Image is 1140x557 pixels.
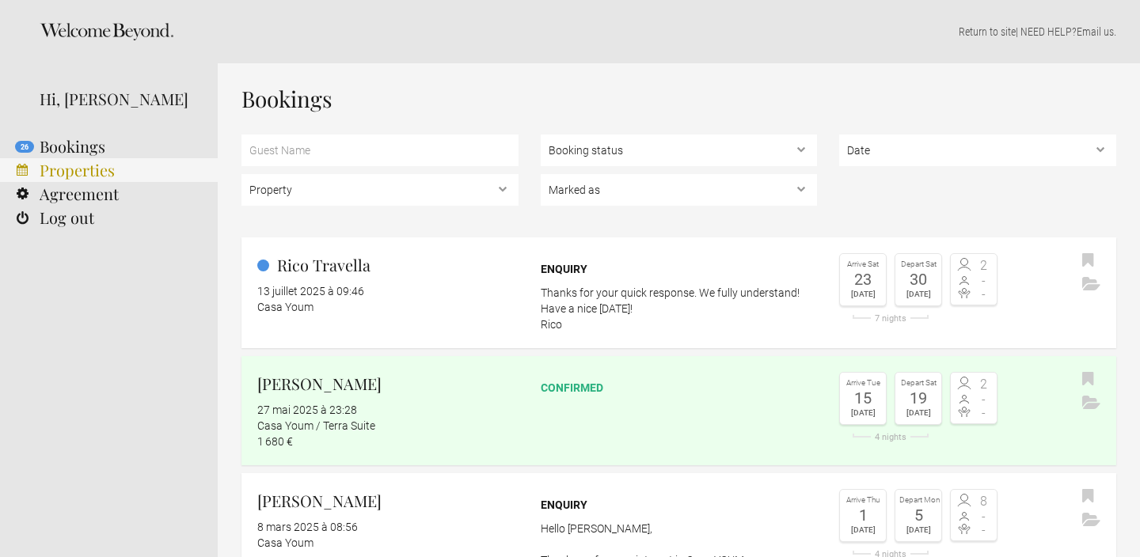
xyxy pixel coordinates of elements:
button: Archive [1078,509,1104,532]
div: 4 nights [839,433,942,441]
div: Arrive Thu [844,494,882,507]
flynt-notification-badge: 26 [15,141,34,153]
div: Enquiry [541,261,818,277]
select: , , [541,135,818,166]
button: Archive [1078,273,1104,297]
span: 2 [974,378,993,391]
div: Depart Sat [899,258,937,271]
div: [DATE] [844,406,882,420]
div: Casa Youm [257,535,519,551]
span: 2 [974,260,993,272]
span: 8 [974,495,993,508]
button: Bookmark [1078,368,1098,392]
span: - [974,393,993,406]
div: [DATE] [844,287,882,301]
div: 30 [899,271,937,287]
div: [DATE] [899,523,937,537]
p: Thanks for your quick response. We fully understand! Have a nice [DATE]! Rico [541,285,818,332]
span: - [974,524,993,536]
div: Arrive Tue [844,377,882,390]
div: 19 [899,390,937,406]
span: - [974,288,993,301]
div: [DATE] [899,406,937,420]
select: , [839,135,1116,166]
flynt-date-display: 8 mars 2025 à 08:56 [257,521,358,533]
flynt-date-display: 13 juillet 2025 à 09:46 [257,285,364,297]
input: Guest Name [241,135,519,166]
h1: Bookings [241,87,1116,111]
h2: [PERSON_NAME] [257,372,519,396]
h2: Rico Travella [257,253,519,277]
span: - [974,407,993,419]
flynt-date-display: 27 mai 2025 à 23:28 [257,404,357,416]
select: , , , [541,174,818,206]
div: [DATE] [844,523,882,537]
h2: [PERSON_NAME] [257,489,519,513]
button: Archive [1078,392,1104,415]
a: Email us [1077,25,1114,38]
div: 5 [899,507,937,523]
button: Bookmark [1078,249,1098,273]
span: - [974,510,993,523]
a: Return to site [959,25,1016,38]
div: 23 [844,271,882,287]
div: Arrive Sat [844,258,882,271]
flynt-currency: 1 680 € [257,435,293,448]
a: [PERSON_NAME] 27 mai 2025 à 23:28 Casa Youm / Terra Suite 1 680 € confirmed Arrive Tue 15 [DATE] ... [241,356,1116,465]
button: Bookmark [1078,485,1098,509]
div: 7 nights [839,314,942,323]
div: Casa Youm / Terra Suite [257,418,519,434]
p: | NEED HELP? . [241,24,1116,40]
div: 1 [844,507,882,523]
span: - [974,275,993,287]
div: Depart Mon [899,494,937,507]
div: Depart Sat [899,377,937,390]
div: 15 [844,390,882,406]
div: Casa Youm [257,299,519,315]
div: confirmed [541,380,818,396]
a: Rico Travella 13 juillet 2025 à 09:46 Casa Youm Enquiry Thanks for your quick response. We fully ... [241,237,1116,348]
div: Enquiry [541,497,818,513]
div: Hi, [PERSON_NAME] [40,87,194,111]
div: [DATE] [899,287,937,301]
